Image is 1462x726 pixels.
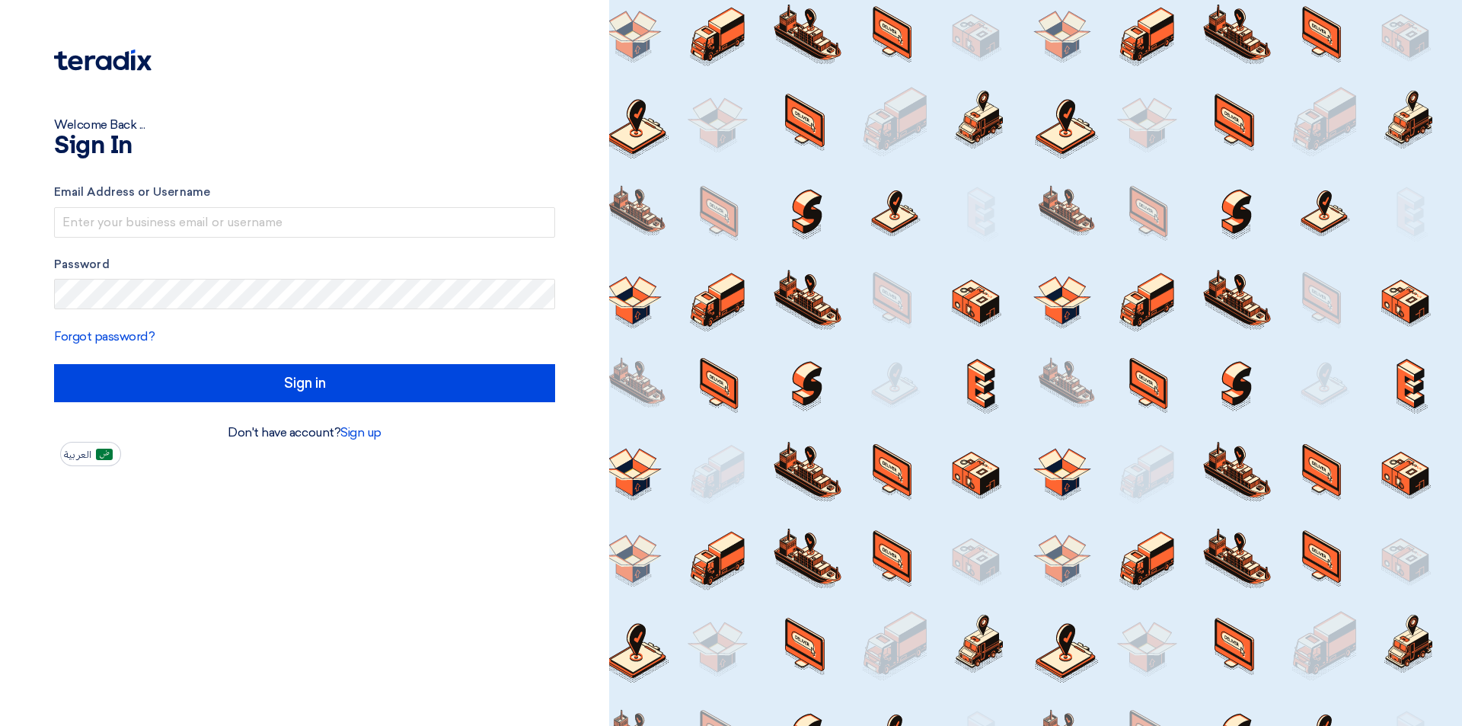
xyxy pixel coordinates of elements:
h1: Sign In [54,134,555,158]
button: العربية [60,442,121,466]
input: Sign in [54,364,555,402]
span: العربية [64,449,91,460]
a: Sign up [340,425,381,440]
input: Enter your business email or username [54,207,555,238]
img: ar-AR.png [96,449,113,460]
div: Welcome Back ... [54,116,555,134]
div: Don't have account? [54,424,555,442]
a: Forgot password? [54,329,155,344]
img: Teradix logo [54,50,152,71]
label: Password [54,256,555,273]
label: Email Address or Username [54,184,555,201]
